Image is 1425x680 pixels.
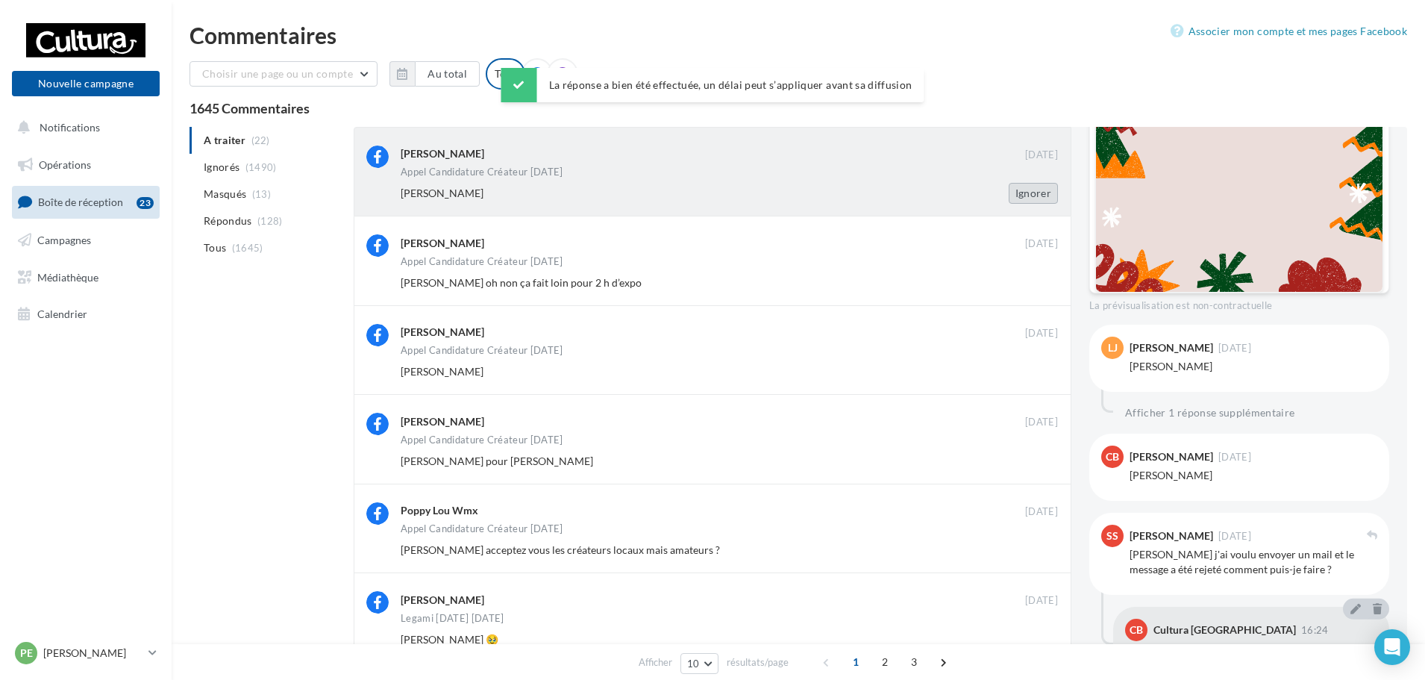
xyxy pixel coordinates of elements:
span: [DATE] [1218,531,1251,541]
span: [PERSON_NAME] 🥹 [401,633,498,646]
span: [PERSON_NAME] [401,187,483,199]
span: SS [1106,528,1118,543]
button: Au total [389,61,480,87]
span: Répondus [204,213,252,228]
span: 3 [902,650,926,674]
span: [DATE] [1025,237,1058,251]
span: Calendrier [37,308,87,320]
span: Ignorés [204,160,239,175]
span: 2 [873,650,897,674]
button: Choisir une page ou un compte [190,61,378,87]
div: Poppy Lou Wmx [401,503,478,518]
span: [DATE] [1218,343,1251,353]
span: Afficher [639,655,672,670]
span: [PERSON_NAME] acceptez vous les créateurs locaux mais amateurs ? [401,543,720,556]
div: [PERSON_NAME] [401,593,484,608]
span: Notifications [40,121,100,134]
span: Tous [204,240,226,255]
span: [PERSON_NAME] pour [PERSON_NAME] [401,455,593,467]
span: résultats/page [727,655,789,670]
span: 10 [687,658,700,670]
a: Associer mon compte et mes pages Facebook [1171,22,1407,40]
div: [PERSON_NAME] [1130,531,1213,541]
span: (13) [252,188,271,200]
div: [PERSON_NAME] [401,146,484,161]
a: Calendrier [9,299,163,330]
div: [PERSON_NAME] [1130,359,1377,374]
span: Médiathèque [37,270,98,283]
p: [PERSON_NAME] [43,646,142,661]
span: [PERSON_NAME] oh non ça fait loin pour 2 h d’expo [401,276,642,289]
a: Opérations [9,149,163,181]
span: (128) [257,215,283,227]
button: Au total [415,61,480,87]
div: [PERSON_NAME] j'ai voulu envoyer un mail et le message a été rejeté comment puis-je faire ? [1130,547,1377,577]
button: Nouvelle campagne [12,71,160,96]
div: [PERSON_NAME] [401,236,484,251]
span: [DATE] [1218,452,1251,462]
span: Choisir une page ou un compte [202,67,353,80]
div: Appel Candidature Créateur [DATE] [401,257,563,266]
span: [DATE] [1025,505,1058,519]
a: Médiathèque [9,262,163,293]
a: Campagnes [9,225,163,256]
div: Appel Candidature Créateur [DATE] [401,346,563,355]
div: La prévisualisation est non-contractuelle [1089,293,1389,313]
a: Boîte de réception23 [9,186,163,218]
div: Appel Candidature Créateur [DATE] [401,167,563,177]
button: Ignorer [1009,183,1058,204]
div: [PERSON_NAME] [1130,468,1377,483]
span: 16:24 [1301,626,1329,635]
span: CB [1106,449,1119,464]
span: [DATE] [1025,149,1058,162]
span: Bonjour, par rejeté vous voulez dire ? avez-vous reçu un message d'erreur ? [1153,642,1371,670]
div: Appel Candidature Créateur [DATE] [401,435,563,445]
div: 23 [137,197,154,209]
span: Pe [20,646,33,661]
span: Masqués [204,187,246,202]
span: (1490) [245,161,277,173]
button: Afficher 1 réponse supplémentaire [1119,404,1301,422]
div: [PERSON_NAME] [1130,343,1213,353]
div: Legami [DATE] [DATE] [401,614,504,623]
span: [DATE] [1025,594,1058,608]
span: [PERSON_NAME] [401,365,483,378]
div: [PERSON_NAME] [1130,452,1213,462]
span: [DATE] [1025,327,1058,340]
span: Campagnes [37,234,91,246]
span: (1645) [232,242,263,254]
div: Open Intercom Messenger [1374,629,1410,665]
div: Appel Candidature Créateur [DATE] [401,524,563,534]
div: La réponse a bien été effectuée, un délai peut s’appliquer avant sa diffusion [501,68,924,102]
div: 1645 Commentaires [190,102,1407,115]
div: Tous [486,58,525,90]
span: [DATE] [1025,416,1058,429]
span: LJ [1108,340,1118,355]
div: [PERSON_NAME] [401,414,484,429]
div: [PERSON_NAME] [401,325,484,340]
span: CB [1130,623,1143,637]
button: 10 [680,653,718,674]
span: Opérations [39,158,91,171]
a: Pe [PERSON_NAME] [12,639,160,667]
span: 1 [844,650,868,674]
button: Notifications [9,112,157,143]
div: Cultura [GEOGRAPHIC_DATA] [1153,625,1296,635]
div: Commentaires [190,24,1407,46]
span: Boîte de réception [38,196,123,208]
